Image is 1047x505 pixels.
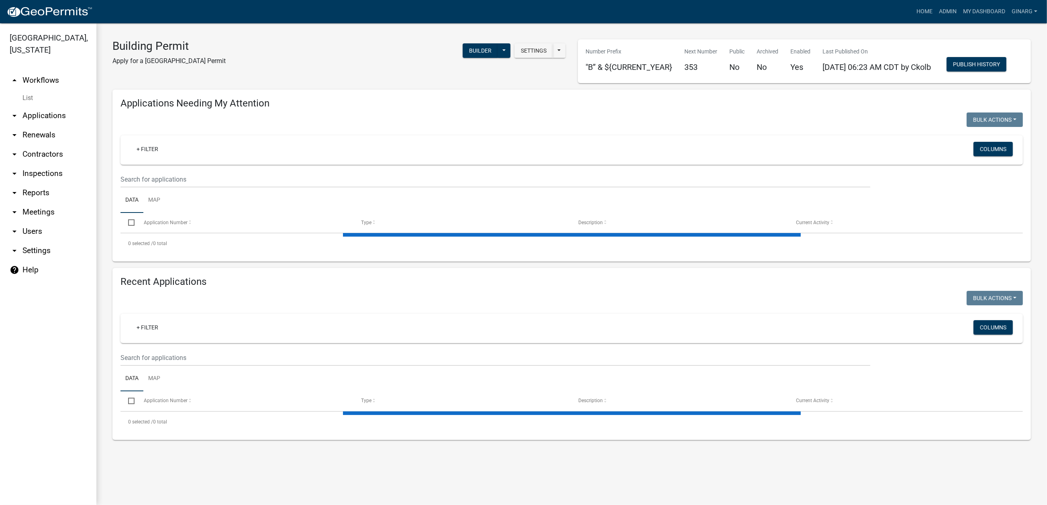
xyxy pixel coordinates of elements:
span: Current Activity [796,398,829,403]
datatable-header-cell: Select [120,391,136,411]
p: Public [730,47,745,56]
p: Number Prefix [586,47,673,56]
a: Home [913,4,936,19]
button: Builder [463,43,498,58]
h3: Building Permit [112,39,226,53]
a: My Dashboard [960,4,1008,19]
datatable-header-cell: Current Activity [788,213,1006,232]
i: arrow_drop_down [10,111,19,121]
button: Bulk Actions [967,112,1023,127]
h5: Yes [791,62,811,72]
wm-modal-confirm: Workflow Publish History [947,62,1006,68]
datatable-header-cell: Description [571,391,788,411]
button: Columns [974,320,1013,335]
h4: Recent Applications [120,276,1023,288]
i: arrow_drop_up [10,76,19,85]
button: Publish History [947,57,1006,72]
a: + Filter [130,320,165,335]
a: Data [120,188,143,213]
h5: No [730,62,745,72]
a: Map [143,188,165,213]
a: ginarg [1008,4,1041,19]
datatable-header-cell: Select [120,213,136,232]
div: 0 total [120,233,1023,254]
i: arrow_drop_down [10,246,19,256]
h4: Applications Needing My Attention [120,98,1023,109]
p: Last Published On [823,47,931,56]
button: Settings [514,43,553,58]
p: Apply for a [GEOGRAPHIC_DATA] Permit [112,56,226,66]
p: Enabled [791,47,811,56]
datatable-header-cell: Application Number [136,213,353,232]
span: [DATE] 06:23 AM CDT by Ckolb [823,62,931,72]
input: Search for applications [120,171,870,188]
a: Data [120,366,143,392]
h5: 353 [685,62,718,72]
span: 0 selected / [128,241,153,246]
h5: "B” & ${CURRENT_YEAR} [586,62,673,72]
i: arrow_drop_down [10,169,19,178]
span: Description [578,398,603,403]
i: arrow_drop_down [10,227,19,236]
button: Bulk Actions [967,291,1023,305]
i: arrow_drop_down [10,149,19,159]
h5: No [757,62,779,72]
i: arrow_drop_down [10,188,19,198]
input: Search for applications [120,350,870,366]
datatable-header-cell: Type [353,213,571,232]
span: Type [361,398,371,403]
div: 0 total [120,412,1023,432]
p: Archived [757,47,779,56]
a: Map [143,366,165,392]
datatable-header-cell: Type [353,391,571,411]
button: Columns [974,142,1013,156]
i: arrow_drop_down [10,207,19,217]
datatable-header-cell: Description [571,213,788,232]
span: Current Activity [796,220,829,225]
a: + Filter [130,142,165,156]
datatable-header-cell: Application Number [136,391,353,411]
a: Admin [936,4,960,19]
span: 0 selected / [128,419,153,425]
span: Application Number [144,398,188,403]
p: Next Number [685,47,718,56]
i: help [10,265,19,275]
i: arrow_drop_down [10,130,19,140]
datatable-header-cell: Current Activity [788,391,1006,411]
span: Type [361,220,371,225]
span: Description [578,220,603,225]
span: Application Number [144,220,188,225]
